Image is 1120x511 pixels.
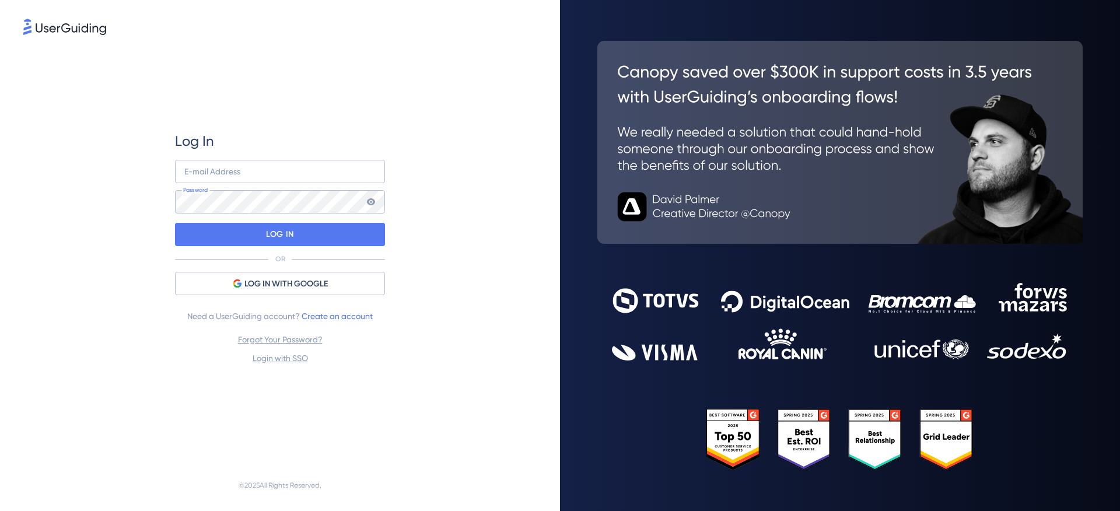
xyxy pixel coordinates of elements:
[187,309,373,323] span: Need a UserGuiding account?
[253,353,308,363] a: Login with SSO
[238,335,323,344] a: Forgot Your Password?
[597,41,1083,244] img: 26c0aa7c25a843aed4baddd2b5e0fa68.svg
[266,225,293,244] p: LOG IN
[244,277,328,291] span: LOG IN WITH GOOGLE
[175,132,214,150] span: Log In
[23,19,106,35] img: 8faab4ba6bc7696a72372aa768b0286c.svg
[239,478,321,492] span: © 2025 All Rights Reserved.
[302,311,373,321] a: Create an account
[706,409,974,470] img: 25303e33045975176eb484905ab012ff.svg
[612,283,1068,360] img: 9302ce2ac39453076f5bc0f2f2ca889b.svg
[275,254,285,264] p: OR
[175,160,385,183] input: example@company.com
